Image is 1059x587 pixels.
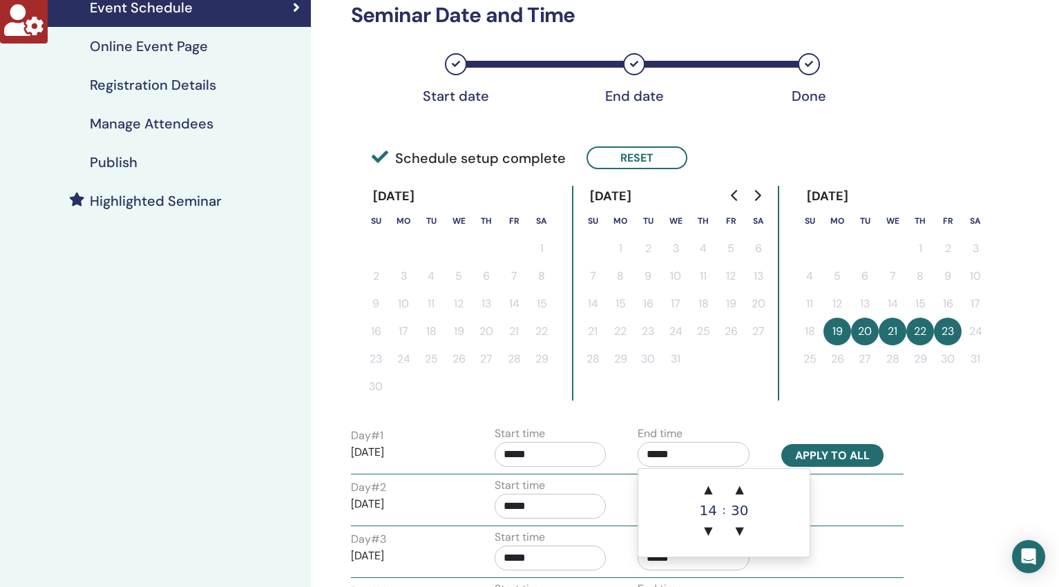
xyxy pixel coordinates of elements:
[745,262,772,290] button: 13
[579,345,607,373] button: 28
[351,496,463,512] p: [DATE]
[796,345,823,373] button: 25
[662,318,689,345] button: 24
[717,290,745,318] button: 19
[934,235,962,262] button: 2
[745,318,772,345] button: 27
[717,318,745,345] button: 26
[362,262,390,290] button: 2
[445,290,473,318] button: 12
[495,529,545,546] label: Start time
[726,476,754,503] span: ▲
[823,207,851,235] th: Monday
[689,318,717,345] button: 25
[796,186,860,207] div: [DATE]
[689,262,717,290] button: 11
[851,290,879,318] button: 13
[343,3,895,28] h3: Seminar Date and Time
[694,517,722,545] span: ▼
[500,345,528,373] button: 28
[528,207,555,235] th: Saturday
[796,207,823,235] th: Sunday
[662,207,689,235] th: Wednesday
[851,318,879,345] button: 20
[879,207,906,235] th: Wednesday
[473,318,500,345] button: 20
[90,77,216,93] h4: Registration Details
[500,318,528,345] button: 21
[579,262,607,290] button: 7
[473,290,500,318] button: 13
[906,345,934,373] button: 29
[689,207,717,235] th: Thursday
[579,186,643,207] div: [DATE]
[962,207,989,235] th: Saturday
[634,318,662,345] button: 23
[781,444,884,467] button: Apply to all
[796,290,823,318] button: 11
[906,262,934,290] button: 8
[879,318,906,345] button: 21
[473,262,500,290] button: 6
[390,318,417,345] button: 17
[495,477,545,494] label: Start time
[351,548,463,564] p: [DATE]
[445,318,473,345] button: 19
[351,531,386,548] label: Day # 3
[528,318,555,345] button: 22
[417,207,445,235] th: Tuesday
[362,373,390,401] button: 30
[607,262,634,290] button: 8
[962,262,989,290] button: 10
[390,207,417,235] th: Monday
[579,207,607,235] th: Sunday
[662,235,689,262] button: 3
[607,345,634,373] button: 29
[934,207,962,235] th: Friday
[1012,540,1045,573] div: Open Intercom Messenger
[634,345,662,373] button: 30
[694,503,722,517] div: 14
[362,290,390,318] button: 9
[962,235,989,262] button: 3
[745,207,772,235] th: Saturday
[445,262,473,290] button: 5
[351,479,386,496] label: Day # 2
[851,262,879,290] button: 6
[607,318,634,345] button: 22
[417,290,445,318] button: 11
[90,115,213,132] h4: Manage Attendees
[851,207,879,235] th: Tuesday
[726,503,754,517] div: 30
[600,88,669,104] div: End date
[634,290,662,318] button: 16
[362,318,390,345] button: 16
[934,318,962,345] button: 23
[879,262,906,290] button: 7
[962,290,989,318] button: 17
[906,207,934,235] th: Thursday
[689,290,717,318] button: 18
[90,154,137,171] h4: Publish
[662,345,689,373] button: 31
[662,262,689,290] button: 10
[445,207,473,235] th: Wednesday
[634,235,662,262] button: 2
[796,262,823,290] button: 4
[823,262,851,290] button: 5
[717,235,745,262] button: 5
[528,345,555,373] button: 29
[634,207,662,235] th: Tuesday
[638,425,683,442] label: End time
[662,290,689,318] button: 17
[495,425,545,442] label: Start time
[579,318,607,345] button: 21
[362,345,390,373] button: 23
[726,517,754,545] span: ▼
[851,345,879,373] button: 27
[634,262,662,290] button: 9
[500,262,528,290] button: 7
[579,290,607,318] button: 14
[528,262,555,290] button: 8
[528,235,555,262] button: 1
